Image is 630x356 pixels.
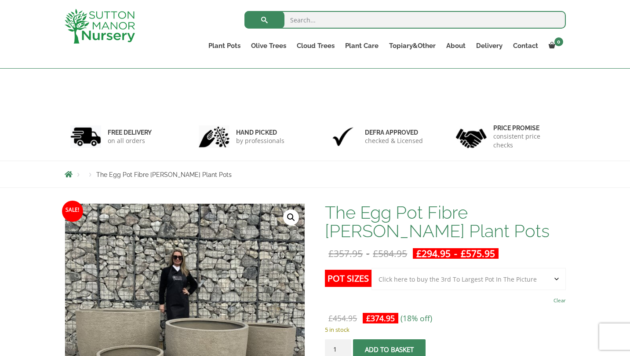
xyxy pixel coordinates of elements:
a: Olive Trees [246,40,291,52]
a: Delivery [471,40,508,52]
span: (18% off) [401,313,432,323]
a: Contact [508,40,543,52]
span: Sale! [62,201,83,222]
nav: Breadcrumbs [65,171,566,178]
span: £ [328,313,333,323]
a: Plant Care [340,40,384,52]
h6: Defra approved [365,128,423,136]
h6: Price promise [493,124,560,132]
h1: The Egg Pot Fibre [PERSON_NAME] Plant Pots [325,203,565,240]
a: Plant Pots [203,40,246,52]
bdi: 454.95 [328,313,357,323]
img: 1.jpg [70,125,101,148]
bdi: 584.95 [373,247,407,260]
p: 5 in stock [325,324,565,335]
a: About [441,40,471,52]
img: 2.jpg [199,125,229,148]
img: 4.jpg [456,123,487,150]
label: Pot Sizes [325,270,371,287]
bdi: 357.95 [328,247,363,260]
p: consistent price checks [493,132,560,150]
p: by professionals [236,136,284,145]
img: 3.jpg [328,125,358,148]
p: checked & Licensed [365,136,423,145]
a: Topiary&Other [384,40,441,52]
ins: - [413,248,499,259]
h6: hand picked [236,128,284,136]
img: logo [65,9,135,44]
span: £ [373,247,378,260]
span: The Egg Pot Fibre [PERSON_NAME] Plant Pots [96,171,232,178]
p: on all orders [108,136,152,145]
input: Search... [244,11,566,29]
a: 0 [543,40,566,52]
span: £ [461,247,466,260]
span: 0 [554,37,563,46]
bdi: 294.95 [416,247,451,260]
h6: FREE DELIVERY [108,128,152,136]
span: £ [328,247,334,260]
a: View full-screen image gallery [283,209,299,225]
a: Clear options [554,294,566,307]
bdi: 374.95 [366,313,395,323]
a: Cloud Trees [291,40,340,52]
span: £ [366,313,371,323]
del: - [325,248,411,259]
span: £ [416,247,422,260]
bdi: 575.95 [461,247,495,260]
